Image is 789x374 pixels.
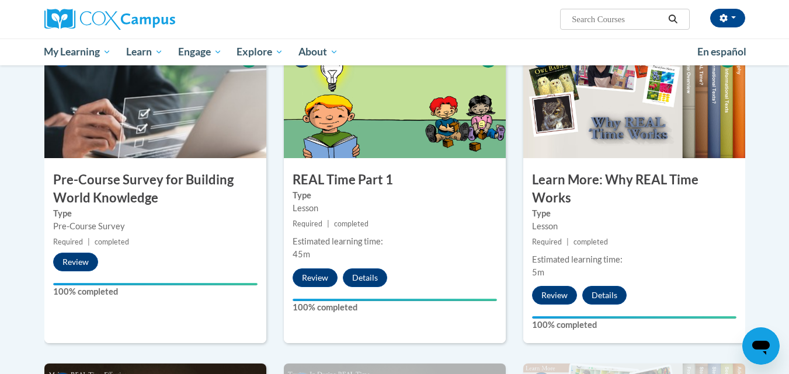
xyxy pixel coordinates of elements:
[742,327,780,365] iframe: Button to launch messaging window
[44,41,266,158] img: Course Image
[334,219,369,228] span: completed
[44,45,111,59] span: My Learning
[95,237,129,246] span: completed
[532,316,736,319] div: Your progress
[237,45,283,59] span: Explore
[293,249,310,259] span: 45m
[532,237,562,246] span: Required
[532,207,736,220] label: Type
[293,202,497,215] div: Lesson
[566,237,569,246] span: |
[532,286,577,305] button: Review
[664,12,682,26] button: Search
[88,237,90,246] span: |
[523,41,745,158] img: Course Image
[523,171,745,207] h3: Learn More: Why REAL Time Works
[27,39,763,65] div: Main menu
[710,9,745,27] button: Account Settings
[582,286,627,305] button: Details
[690,40,754,64] a: En español
[293,299,497,301] div: Your progress
[284,41,506,158] img: Course Image
[53,237,83,246] span: Required
[298,45,338,59] span: About
[126,45,163,59] span: Learn
[53,207,258,220] label: Type
[53,285,258,298] label: 100% completed
[171,39,230,65] a: Engage
[532,220,736,233] div: Lesson
[343,268,387,287] button: Details
[119,39,171,65] a: Learn
[571,12,664,26] input: Search Courses
[573,237,608,246] span: completed
[44,9,266,30] a: Cox Campus
[44,9,175,30] img: Cox Campus
[53,220,258,233] div: Pre-Course Survey
[327,219,329,228] span: |
[44,171,266,207] h3: Pre-Course Survey for Building World Knowledge
[178,45,222,59] span: Engage
[532,319,736,331] label: 100% completed
[293,268,338,287] button: Review
[293,219,322,228] span: Required
[293,235,497,248] div: Estimated learning time:
[532,267,544,277] span: 5m
[291,39,346,65] a: About
[697,46,746,58] span: En español
[53,283,258,285] div: Your progress
[293,301,497,314] label: 100% completed
[284,171,506,189] h3: REAL Time Part 1
[532,253,736,266] div: Estimated learning time:
[37,39,119,65] a: My Learning
[229,39,291,65] a: Explore
[53,253,98,271] button: Review
[293,189,497,202] label: Type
